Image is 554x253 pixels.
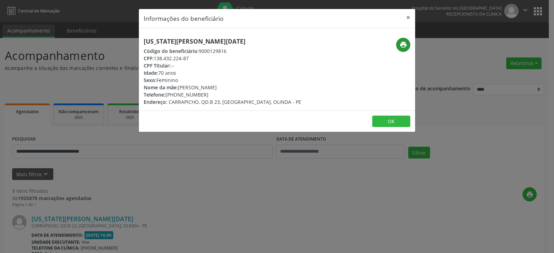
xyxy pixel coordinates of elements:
h5: Informações do beneficiário [144,14,224,23]
i: print [400,41,407,48]
span: Código do beneficiário: [144,48,199,54]
div: [PHONE_NUMBER] [144,91,301,98]
button: OK [372,116,410,127]
h5: [US_STATE][PERSON_NAME][DATE] [144,38,301,45]
button: Close [401,9,415,26]
button: print [396,38,410,52]
span: CARRAPICHO, QD.B 23, [GEOGRAPHIC_DATA], OLINDA - PE [169,99,301,105]
div: 138.432.224-87 [144,55,301,62]
span: Nome da mãe: [144,84,178,91]
span: Telefone: [144,91,166,98]
div: -- [144,62,301,69]
div: 70 anos [144,69,301,76]
span: Sexo: [144,77,157,83]
span: Idade: [144,70,158,76]
div: 9000129816 [144,47,301,55]
div: [PERSON_NAME] [144,84,301,91]
div: Feminino [144,76,301,84]
span: CPF Titular: [144,62,171,69]
span: CPF: [144,55,154,62]
span: Endereço: [144,99,167,105]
